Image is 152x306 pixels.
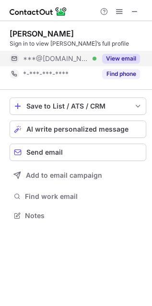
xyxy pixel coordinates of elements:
[10,98,146,115] button: save-profile-one-click
[10,39,146,48] div: Sign in to view [PERSON_NAME]’s full profile
[102,54,140,63] button: Reveal Button
[23,54,89,63] span: ***@[DOMAIN_NAME]
[10,190,146,203] button: Find work email
[10,167,146,184] button: Add to email campaign
[26,171,102,179] span: Add to email campaign
[26,125,129,133] span: AI write personalized message
[26,148,63,156] span: Send email
[10,209,146,222] button: Notes
[10,6,67,17] img: ContactOut v5.3.10
[10,121,146,138] button: AI write personalized message
[10,29,74,38] div: [PERSON_NAME]
[102,69,140,79] button: Reveal Button
[25,192,142,201] span: Find work email
[10,144,146,161] button: Send email
[26,102,129,110] div: Save to List / ATS / CRM
[25,211,142,220] span: Notes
